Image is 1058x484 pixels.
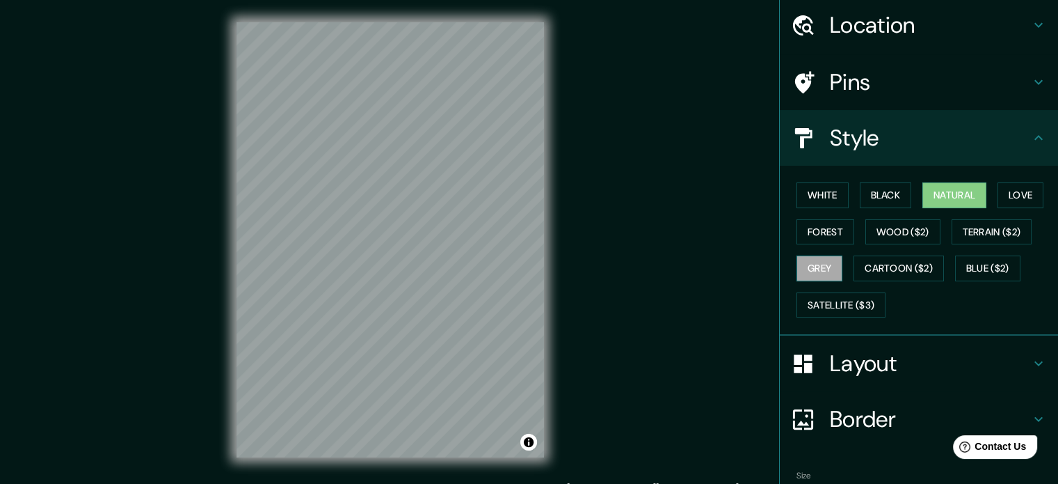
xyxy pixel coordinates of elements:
button: Cartoon ($2) [853,256,944,281]
button: Love [997,182,1043,208]
button: Black [860,182,912,208]
h4: Border [830,405,1030,433]
button: Terrain ($2) [952,219,1032,245]
button: Satellite ($3) [796,292,885,318]
button: Natural [922,182,986,208]
button: White [796,182,849,208]
h4: Location [830,11,1030,39]
h4: Layout [830,350,1030,377]
button: Toggle attribution [520,434,537,451]
label: Size [796,470,811,482]
button: Wood ($2) [865,219,940,245]
canvas: Map [237,22,544,458]
div: Layout [780,336,1058,391]
div: Style [780,110,1058,166]
div: Border [780,391,1058,447]
div: Pins [780,54,1058,110]
h4: Style [830,124,1030,152]
button: Blue ($2) [955,256,1020,281]
h4: Pins [830,68,1030,96]
iframe: Help widget launcher [934,430,1043,469]
button: Forest [796,219,854,245]
button: Grey [796,256,842,281]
